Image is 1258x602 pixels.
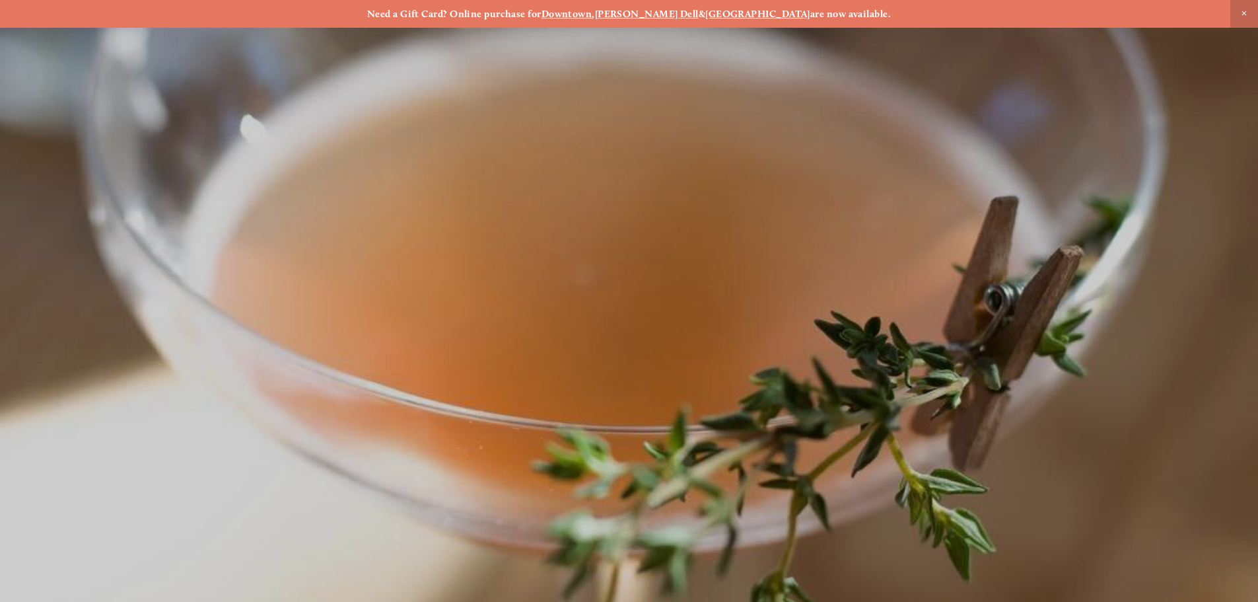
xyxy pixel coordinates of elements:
a: [GEOGRAPHIC_DATA] [705,8,810,20]
strong: are now available. [810,8,891,20]
a: Downtown [542,8,592,20]
strong: & [699,8,705,20]
a: [PERSON_NAME] Dell [595,8,699,20]
strong: Need a Gift Card? Online purchase for [367,8,542,20]
strong: , [592,8,594,20]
